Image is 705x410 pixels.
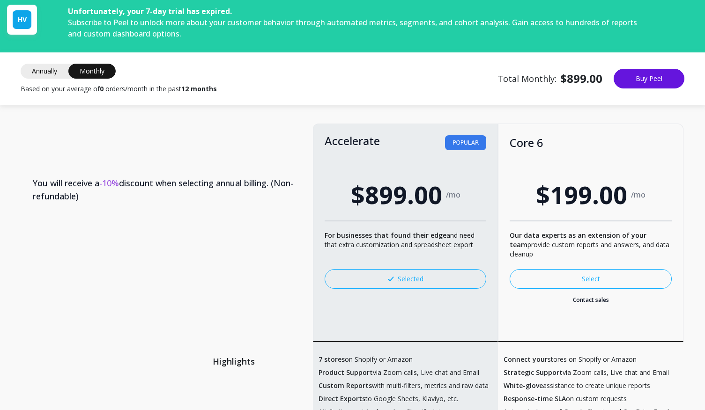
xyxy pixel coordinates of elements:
b: $899.00 [560,71,602,86]
span: Annually [21,64,68,79]
span: -10% [99,177,119,189]
a: Contact sales [510,296,672,304]
a: Select [510,269,672,289]
span: Monthly [68,64,116,79]
span: via Zoom calls, Live chat and Email [504,368,669,377]
span: Based on your average of orders/month in the past [21,84,217,94]
span: /mo [631,190,646,199]
span: $899.00 [351,176,442,213]
span: on Shopify or Amazon [319,355,413,364]
span: Popular [445,135,486,150]
b: Custom Reports [319,381,372,390]
span: assistance to create unique reports [504,381,650,390]
b: Connect your [504,355,548,364]
th: You will receive a discount when selecting annual billing. (Non-refundable) [22,161,313,218]
div: Core 6 [510,137,672,148]
span: on custom requests [504,394,627,403]
span: /mo [446,190,460,199]
b: White-glove [504,381,543,390]
b: Response-time SLA [504,394,566,403]
b: Our data experts as an extension of your team [510,231,646,249]
span: Unfortunately, your 7-day trial has expired. [68,6,232,16]
span: with multi-filters, metrics and raw data [319,381,489,390]
span: and need that extra customization and spreadsheet export [325,231,475,249]
span: provide custom reports and answers, and data cleanup [510,231,669,258]
img: svg+xml;base64,PHN2ZyB3aWR0aD0iMTMiIGhlaWdodD0iMTAiIHZpZXdCb3g9IjAgMCAxMyAxMCIgZmlsbD0ibm9uZSIgeG... [388,277,394,281]
div: Selected [388,274,423,284]
span: to Google Sheets, Klaviyo, etc. [319,394,458,403]
span: HV [18,15,27,24]
b: 0 [100,84,104,93]
div: Accelerate [325,135,487,150]
span: stores on Shopify or Amazon [504,355,637,364]
b: Strategic Support [504,368,563,377]
span: Total Monthly: [497,71,602,86]
b: For businesses that found their edge [325,231,446,240]
span: Subscribe to Peel to unlock more about your customer behavior through automated metrics, segments... [68,17,637,39]
b: 7 stores [319,355,345,364]
b: Direct Exports [319,394,365,403]
span: via Zoom calls, Live chat and Email [319,368,479,377]
span: $199.00 [536,176,627,213]
button: Buy Peel [614,69,684,88]
b: 12 months [181,84,217,93]
b: Product Support [319,368,373,377]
